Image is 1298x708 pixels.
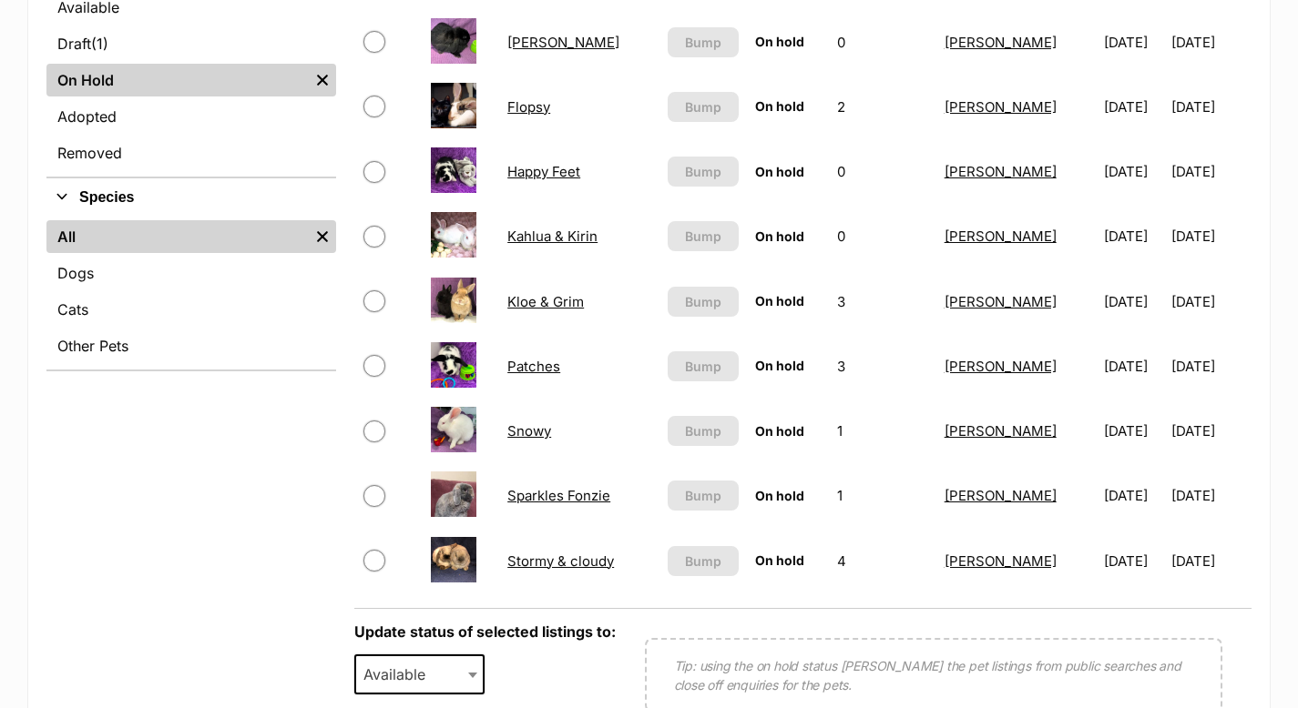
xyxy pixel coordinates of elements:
[755,228,804,244] span: On hold
[755,423,804,439] span: On hold
[668,157,740,187] button: Bump
[507,358,560,375] a: Patches
[1171,530,1250,592] td: [DATE]
[685,357,721,376] span: Bump
[830,530,935,592] td: 4
[309,64,336,96] a: Remove filter
[668,416,740,446] button: Bump
[46,217,336,369] div: Species
[945,293,1057,310] a: [PERSON_NAME]
[755,488,804,503] span: On hold
[46,186,336,209] button: Species
[668,480,740,511] button: Bump
[668,546,740,576] button: Bump
[668,287,740,317] button: Bump
[1171,11,1250,74] td: [DATE]
[830,270,935,333] td: 3
[685,162,721,181] span: Bump
[685,227,721,246] span: Bump
[830,400,935,462] td: 1
[91,33,108,55] span: (1)
[1171,270,1250,333] td: [DATE]
[945,422,1057,440] a: [PERSON_NAME]
[46,64,309,96] a: On Hold
[755,358,804,373] span: On hold
[668,351,740,381] button: Bump
[1097,270,1170,333] td: [DATE]
[46,329,336,362] a: Other Pets
[1097,464,1170,527] td: [DATE]
[1171,400,1250,462] td: [DATE]
[830,11,935,74] td: 0
[685,421,721,440] span: Bump
[668,92,740,122] button: Bump
[830,464,935,527] td: 1
[46,100,336,133] a: Adopted
[945,228,1057,245] a: [PERSON_NAME]
[46,220,309,253] a: All
[1097,335,1170,398] td: [DATE]
[1097,11,1170,74] td: [DATE]
[507,293,584,310] a: Kloe & Grim
[830,335,935,398] td: 3
[507,34,619,51] a: [PERSON_NAME]
[755,293,804,308] span: On hold
[1171,335,1250,398] td: [DATE]
[755,34,804,49] span: On hold
[668,27,740,57] button: Bump
[1171,464,1250,527] td: [DATE]
[945,163,1057,180] a: [PERSON_NAME]
[46,257,336,289] a: Dogs
[1097,530,1170,592] td: [DATE]
[1097,400,1170,462] td: [DATE]
[354,654,485,694] span: Available
[830,140,935,203] td: 0
[1171,76,1250,138] td: [DATE]
[755,164,804,179] span: On hold
[830,205,935,268] td: 0
[945,34,1057,51] a: [PERSON_NAME]
[945,98,1057,116] a: [PERSON_NAME]
[431,342,476,388] img: Patches
[46,137,336,169] a: Removed
[1097,205,1170,268] td: [DATE]
[507,98,550,116] a: Flopsy
[431,147,476,193] img: Happy Feet
[356,662,444,687] span: Available
[945,487,1057,504] a: [PERSON_NAME]
[507,487,610,504] a: Sparkles Fonzie
[507,163,580,180] a: Happy Feet
[685,33,721,52] span: Bump
[309,220,336,253] a: Remove filter
[46,293,336,326] a: Cats
[1171,205,1250,268] td: [DATE]
[1171,140,1250,203] td: [DATE]
[1097,140,1170,203] td: [DATE]
[1097,76,1170,138] td: [DATE]
[507,422,551,440] a: Snowy
[685,97,721,116] span: Bump
[685,292,721,311] span: Bump
[46,27,336,60] a: Draft
[668,221,740,251] button: Bump
[354,622,616,641] label: Update status of selected listings to:
[507,552,614,570] a: Stormy & cloudy
[685,551,721,571] span: Bump
[674,656,1193,694] p: Tip: using the on hold status [PERSON_NAME] the pet listings from public searches and close off e...
[755,98,804,114] span: On hold
[755,552,804,568] span: On hold
[945,358,1057,375] a: [PERSON_NAME]
[507,228,598,245] a: Kahlua & Kirin
[830,76,935,138] td: 2
[945,552,1057,570] a: [PERSON_NAME]
[685,486,721,505] span: Bump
